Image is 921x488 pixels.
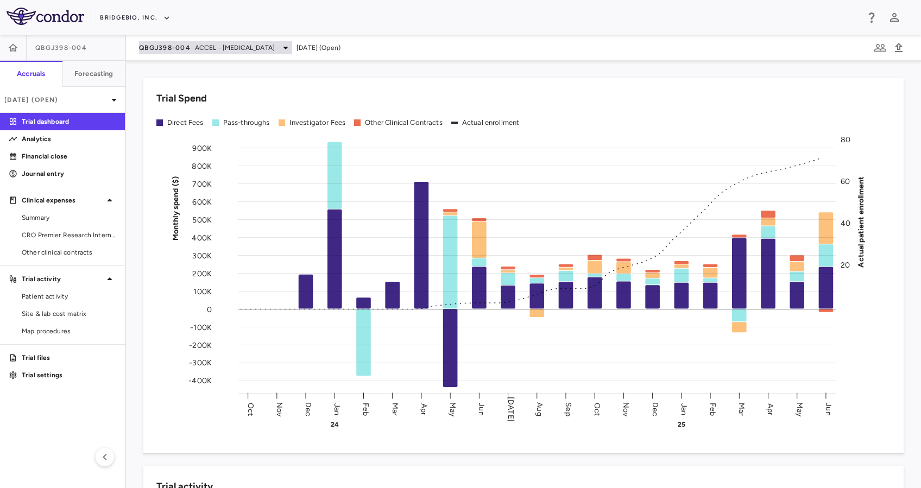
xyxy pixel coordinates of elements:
[192,197,212,206] tspan: 600K
[189,340,212,350] tspan: -200K
[35,43,87,52] span: QBGJ398-004
[192,161,212,170] tspan: 800K
[22,117,116,126] p: Trial dashboard
[22,213,116,223] span: Summary
[17,69,45,79] h6: Accruals
[390,402,400,415] text: Mar
[22,169,116,179] p: Journal entry
[192,233,212,242] tspan: 400K
[824,403,833,415] text: Jun
[592,402,602,415] text: Oct
[651,402,660,416] text: Dec
[22,370,116,380] p: Trial settings
[22,309,116,319] span: Site & lab cost matrix
[167,118,204,128] div: Direct Fees
[766,403,775,415] text: Apr
[856,176,866,267] tspan: Actual patient enrollment
[192,215,212,224] tspan: 500K
[462,118,520,128] div: Actual enrollment
[100,9,171,27] button: BridgeBio, Inc.
[737,402,746,415] text: Mar
[193,287,212,296] tspan: 100K
[419,403,428,415] text: Apr
[246,402,255,415] text: Oct
[192,143,212,153] tspan: 900K
[506,397,515,422] text: [DATE]
[22,248,116,257] span: Other clinical contracts
[22,134,116,144] p: Analytics
[192,251,212,260] tspan: 300K
[192,179,212,188] tspan: 700K
[4,95,108,105] p: [DATE] (Open)
[22,195,103,205] p: Clinical expenses
[22,353,116,363] p: Trial files
[361,402,370,415] text: Feb
[289,118,346,128] div: Investigator Fees
[22,291,116,301] span: Patient activity
[304,402,313,416] text: Dec
[679,403,689,415] text: Jan
[841,260,850,269] tspan: 20
[477,403,486,415] text: Jun
[795,402,804,416] text: May
[74,69,113,79] h6: Forecasting
[621,402,630,416] text: Nov
[195,43,275,53] span: ACCEL - [MEDICAL_DATA]
[192,269,212,278] tspan: 200K
[841,176,850,186] tspan: 60
[139,43,191,52] span: QBGJ398-004
[189,358,212,367] tspan: -300K
[190,322,212,332] tspan: -100K
[171,176,180,240] tspan: Monthly spend ($)
[7,8,84,25] img: logo-full-BYUhSk78.svg
[275,402,284,416] text: Nov
[535,402,544,416] text: Aug
[331,421,339,428] text: 24
[365,118,443,128] div: Other Clinical Contracts
[678,421,685,428] text: 25
[188,376,212,385] tspan: -400K
[708,402,717,415] text: Feb
[22,230,116,240] span: CRO Premier Research International
[841,218,850,227] tspan: 40
[297,43,340,53] span: [DATE] (Open)
[207,305,212,314] tspan: 0
[22,151,116,161] p: Financial close
[841,135,850,144] tspan: 80
[22,274,103,284] p: Trial activity
[564,402,573,416] text: Sep
[332,403,342,415] text: Jan
[156,91,207,106] h6: Trial Spend
[22,326,116,336] span: Map procedures
[223,118,270,128] div: Pass-throughs
[448,402,457,416] text: May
